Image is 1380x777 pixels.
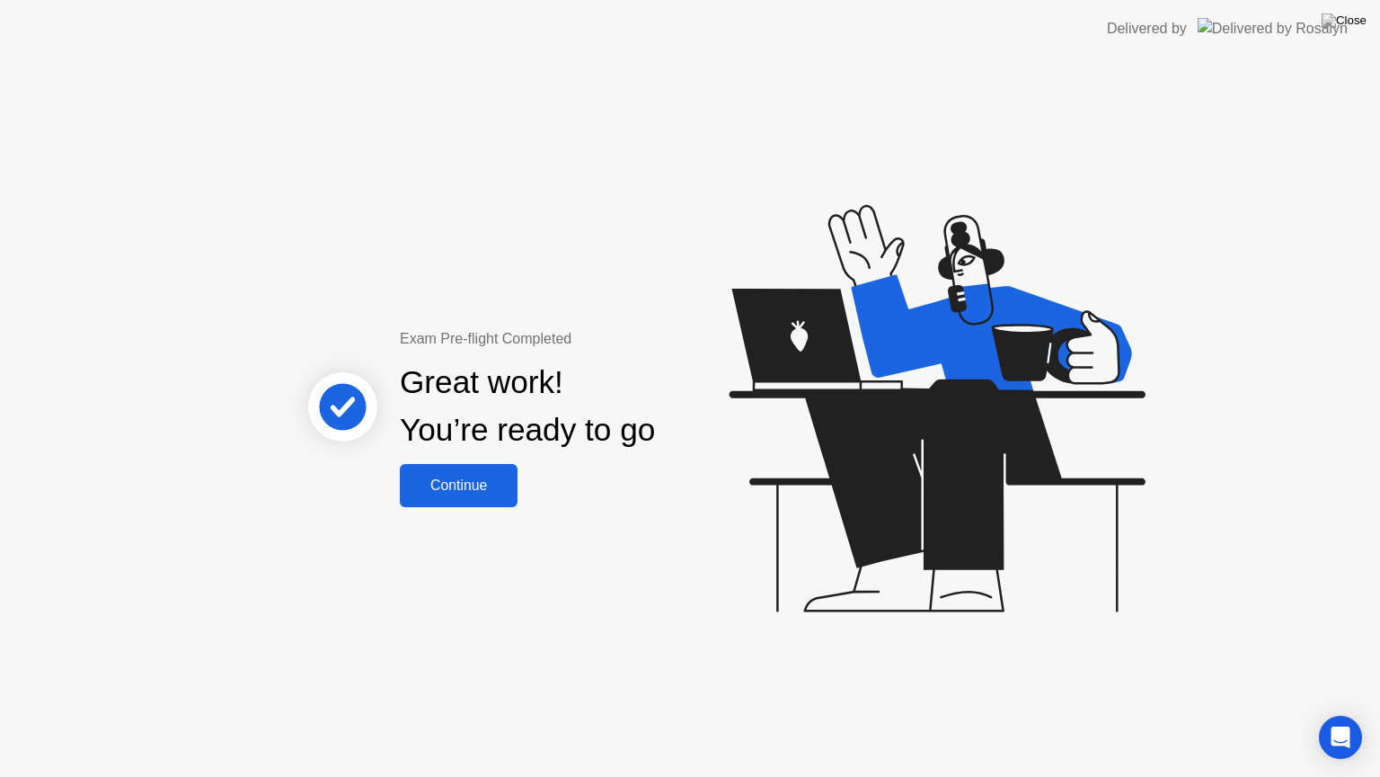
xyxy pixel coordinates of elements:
[1319,716,1362,759] div: Open Intercom Messenger
[1107,18,1187,40] div: Delivered by
[400,464,517,507] button: Continue
[405,478,512,494] div: Continue
[1322,13,1367,28] img: Close
[1198,18,1348,39] img: Delivered by Rosalyn
[400,328,771,350] div: Exam Pre-flight Completed
[400,359,655,454] div: Great work! You’re ready to go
